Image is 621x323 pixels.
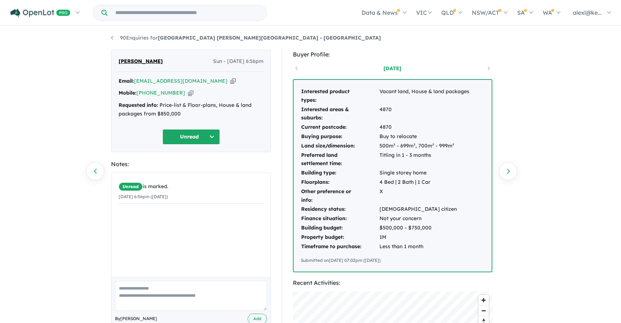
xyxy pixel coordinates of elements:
[301,257,484,264] div: Submitted on [DATE] 07:02pm ([DATE])
[119,57,163,66] span: [PERSON_NAME]
[162,129,220,145] button: Unread
[301,187,379,205] td: Other preference or info:
[301,168,379,178] td: Building type:
[119,90,137,96] strong: Mobile:
[119,194,168,199] small: [DATE] 6:56pm ([DATE])
[379,87,470,105] td: Vacant land, House & land packages
[301,214,379,223] td: Finance situation:
[379,168,470,178] td: Single storey home
[379,151,470,169] td: Titling in 1 - 3 months
[109,5,265,21] input: Try estate name, suburb, builder or developer
[301,87,379,105] td: Interested product types:
[119,78,134,84] strong: Email:
[119,182,263,191] div: is marked.
[301,141,379,151] td: Land size/dimension:
[134,78,227,84] a: [EMAIL_ADDRESS][DOMAIN_NAME]
[293,50,492,59] div: Buyer Profile:
[379,205,470,214] td: [DEMOGRAPHIC_DATA] citizen
[213,57,263,66] span: Sun - [DATE] 6:56pm
[293,278,492,288] div: Recent Activities:
[379,187,470,205] td: X
[188,89,193,97] button: Copy
[301,123,379,132] td: Current postcode:
[137,90,185,96] a: [PHONE_NUMBER]
[230,77,236,85] button: Copy
[379,178,470,187] td: 4 Bed | 2 Bath | 1 Car
[111,35,381,41] a: 90Enquiries for[GEOGRAPHIC_DATA] [PERSON_NAME][GEOGRAPHIC_DATA] - [GEOGRAPHIC_DATA]
[301,205,379,214] td: Residency status:
[119,101,263,118] div: Price-list & Floor-plans, House & land packages from $850,000
[379,132,470,141] td: Buy to relocate
[301,132,379,141] td: Buying purpose:
[301,178,379,187] td: Floorplans:
[379,141,470,151] td: 500m² - 699m², 700m² - 999m²
[379,105,470,123] td: 4870
[119,182,143,191] span: Unread
[573,9,602,16] span: alexl@ke...
[111,34,510,42] nav: breadcrumb
[478,305,489,316] button: Zoom out
[119,102,158,108] strong: Requested info:
[379,123,470,132] td: 4870
[301,105,379,123] td: Interested areas & suburbs:
[10,9,70,18] img: Openlot PRO Logo White
[158,35,381,41] strong: [GEOGRAPHIC_DATA] [PERSON_NAME][GEOGRAPHIC_DATA] - [GEOGRAPHIC_DATA]
[111,159,271,169] div: Notes:
[379,214,470,223] td: Not your concern
[301,223,379,233] td: Building budget:
[478,295,489,305] button: Zoom in
[301,233,379,242] td: Property budget:
[379,233,470,242] td: 1M
[301,242,379,251] td: Timeframe to purchase:
[379,242,470,251] td: Less than 1 month
[115,315,157,322] span: By [PERSON_NAME]
[362,65,423,72] a: [DATE]
[301,151,379,169] td: Preferred land settlement time:
[379,223,470,233] td: $500,000 - $750,000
